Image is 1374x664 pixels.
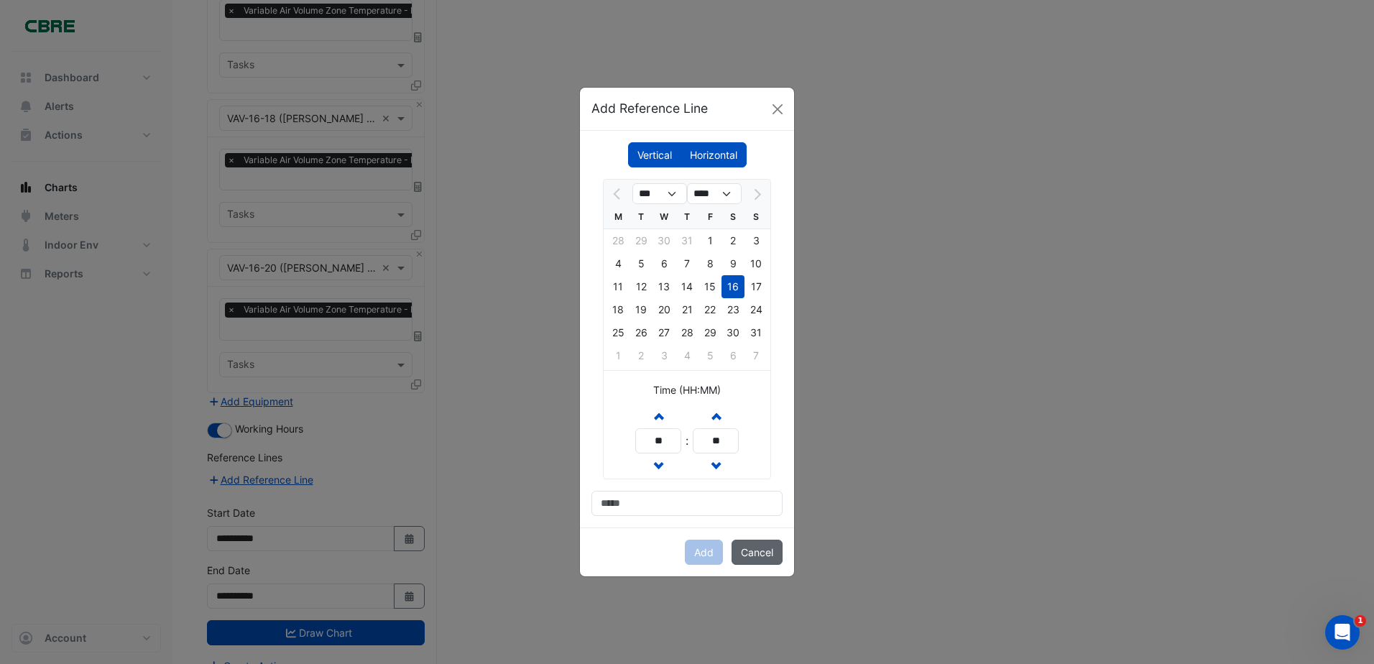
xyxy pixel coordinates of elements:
div: 2 [721,229,744,252]
div: 22 [698,298,721,321]
div: M [607,206,630,229]
select: Select year [687,183,742,205]
input: Minutes [693,428,739,453]
div: Wednesday, August 13, 2025 [653,275,676,298]
button: Cancel [732,540,783,565]
div: Friday, August 8, 2025 [698,252,721,275]
div: 17 [744,275,767,298]
div: Thursday, August 14, 2025 [676,275,698,298]
div: Saturday, August 2, 2025 [721,229,744,252]
select: Select month [632,183,687,205]
iframe: Intercom live chat [1325,615,1360,650]
div: 6 [653,252,676,275]
div: Sunday, August 10, 2025 [744,252,767,275]
div: Monday, August 25, 2025 [607,321,630,344]
div: 13 [653,275,676,298]
div: 16 [721,275,744,298]
div: 23 [721,298,744,321]
div: 19 [630,298,653,321]
div: 7 [676,252,698,275]
div: 10 [744,252,767,275]
div: Friday, August 22, 2025 [698,298,721,321]
div: S [744,206,767,229]
div: 29 [698,321,721,344]
div: T [676,206,698,229]
div: Tuesday, August 19, 2025 [630,298,653,321]
div: 26 [630,321,653,344]
div: Monday, August 18, 2025 [607,298,630,321]
span: 1 [1355,615,1366,627]
div: Friday, August 15, 2025 [698,275,721,298]
div: Thursday, August 21, 2025 [676,298,698,321]
div: T [630,206,653,229]
div: 31 [744,321,767,344]
div: 18 [607,298,630,321]
div: Saturday, August 30, 2025 [721,321,744,344]
div: 20 [653,298,676,321]
div: S [721,206,744,229]
div: Saturday, August 16, 2025 [721,275,744,298]
div: 15 [698,275,721,298]
div: Tuesday, August 26, 2025 [630,321,653,344]
div: 30 [721,321,744,344]
div: 12 [630,275,653,298]
h5: Add Reference Line [591,99,708,118]
div: 24 [744,298,767,321]
div: Sunday, August 3, 2025 [744,229,767,252]
input: Hours [635,428,681,453]
div: Monday, August 4, 2025 [607,252,630,275]
div: : [681,432,693,449]
div: Sunday, August 24, 2025 [744,298,767,321]
div: 4 [607,252,630,275]
div: 3 [744,229,767,252]
div: Saturday, August 23, 2025 [721,298,744,321]
div: 9 [721,252,744,275]
div: 14 [676,275,698,298]
div: Wednesday, August 6, 2025 [653,252,676,275]
div: Monday, August 11, 2025 [607,275,630,298]
div: Friday, August 29, 2025 [698,321,721,344]
label: Horizontal [681,142,747,167]
div: 5 [630,252,653,275]
div: 11 [607,275,630,298]
div: 8 [698,252,721,275]
label: Vertical [628,142,681,167]
div: Thursday, August 7, 2025 [676,252,698,275]
div: Wednesday, August 27, 2025 [653,321,676,344]
div: Tuesday, August 5, 2025 [630,252,653,275]
div: Saturday, August 9, 2025 [721,252,744,275]
div: W [653,206,676,229]
div: Friday, August 1, 2025 [698,229,721,252]
div: 21 [676,298,698,321]
div: Thursday, August 28, 2025 [676,321,698,344]
div: Sunday, August 17, 2025 [744,275,767,298]
div: Tuesday, August 12, 2025 [630,275,653,298]
div: 27 [653,321,676,344]
div: Sunday, August 31, 2025 [744,321,767,344]
label: Time (HH:MM) [653,382,721,397]
div: Wednesday, August 20, 2025 [653,298,676,321]
div: 25 [607,321,630,344]
div: F [698,206,721,229]
button: Close [767,98,788,120]
div: 1 [698,229,721,252]
div: 28 [676,321,698,344]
